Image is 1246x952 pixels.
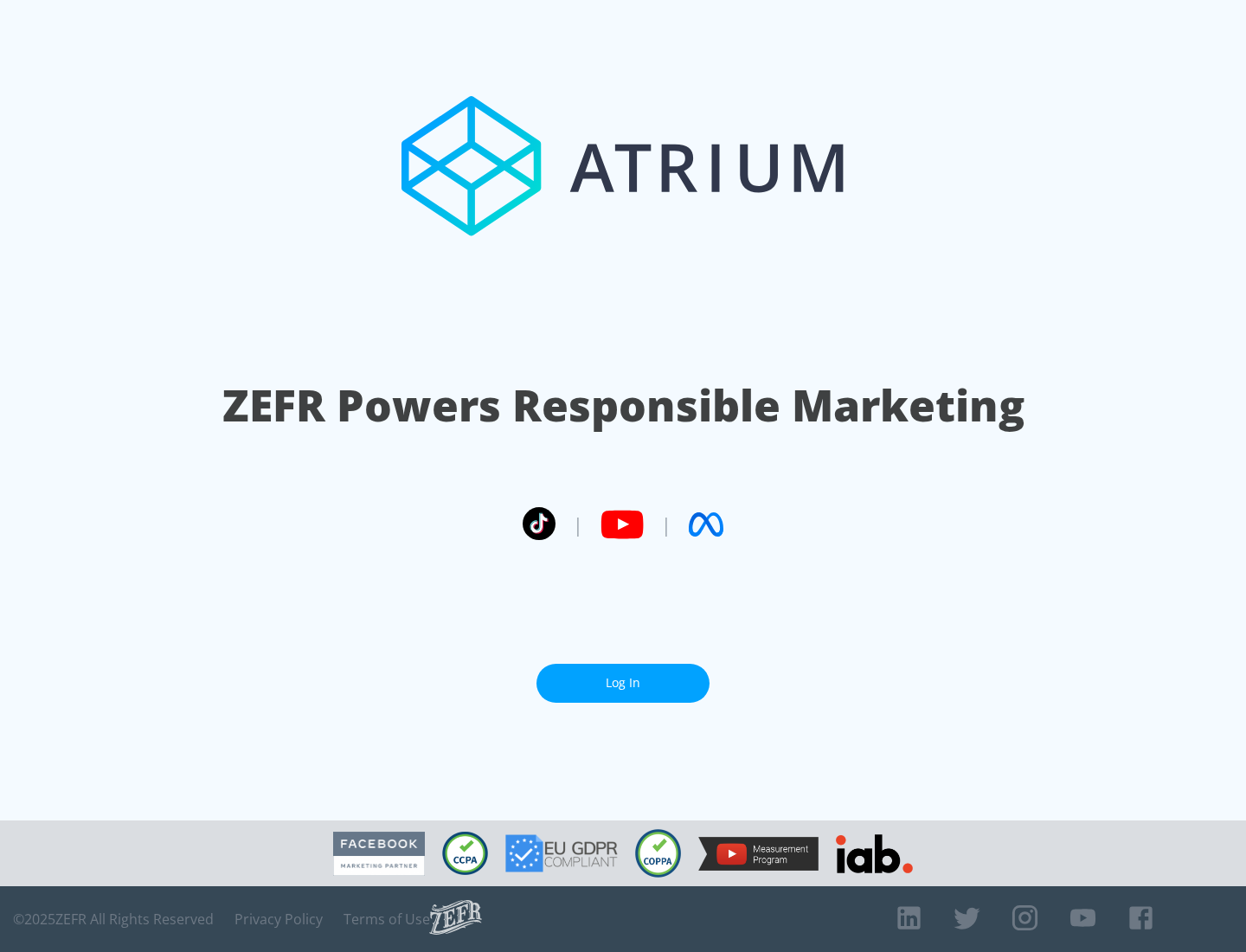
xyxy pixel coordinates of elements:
img: CCPA Compliant [442,832,488,875]
span: © 2025 ZEFR All Rights Reserved [13,910,214,928]
img: GDPR Compliant [505,834,618,872]
a: Log In [536,664,710,703]
img: IAB [836,834,913,873]
a: Privacy Policy [234,910,323,928]
span: | [573,511,583,537]
img: Facebook Marketing Partner [333,832,425,876]
img: YouTube Measurement Program [698,837,819,871]
img: COPPA Compliant [635,829,681,878]
a: Terms of Use [344,910,430,928]
span: | [661,511,671,537]
h1: ZEFR Powers Responsible Marketing [222,376,1024,435]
